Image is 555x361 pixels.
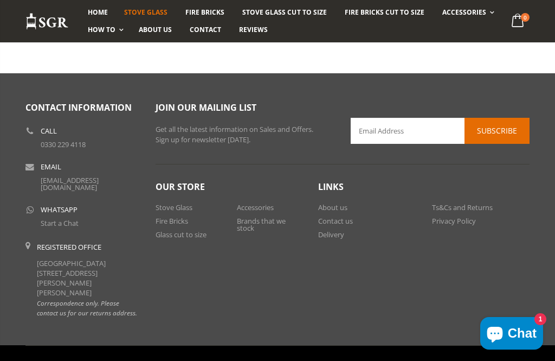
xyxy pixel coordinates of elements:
[156,216,188,226] a: Fire Bricks
[41,206,78,213] b: WhatsApp
[124,8,167,17] span: Stove Glass
[318,230,344,239] a: Delivery
[177,4,233,21] a: Fire Bricks
[242,8,326,17] span: Stove Glass Cut To Size
[156,202,192,212] a: Stove Glass
[231,21,276,39] a: Reviews
[442,8,486,17] span: Accessories
[156,124,334,145] p: Get all the latest information on Sales and Offers. Sign up for newsletter [DATE].
[80,4,116,21] a: Home
[41,218,79,228] a: Start a Chat
[41,140,86,149] a: 0330 229 4118
[156,181,205,193] span: Our Store
[318,202,347,212] a: About us
[88,8,108,17] span: Home
[25,12,69,30] img: Stove Glass Replacement
[41,175,99,192] a: [EMAIL_ADDRESS][DOMAIN_NAME]
[318,181,344,193] span: Links
[88,25,115,34] span: How To
[25,102,132,113] span: Contact Information
[37,242,101,252] b: Registered Office
[156,102,256,113] span: Join our mailing list
[41,163,61,170] b: Email
[239,25,268,34] span: Reviews
[237,216,286,233] a: Brands that we stock
[37,299,137,317] em: Correspondence only. Please contact us for our returns address.
[156,230,206,239] a: Glass cut to size
[182,21,229,39] a: Contact
[477,317,546,352] inbox-online-store-chat: Shopify online store chat
[237,202,274,212] a: Accessories
[80,21,129,39] a: How To
[351,118,530,144] input: Email Address
[37,242,139,318] div: [GEOGRAPHIC_DATA] [STREET_ADDRESS][PERSON_NAME][PERSON_NAME]
[432,216,476,226] a: Privacy Policy
[507,11,530,32] a: 0
[432,202,493,212] a: Ts&Cs and Returns
[521,13,530,22] span: 0
[190,25,221,34] span: Contact
[434,4,500,21] a: Accessories
[139,25,172,34] span: About us
[234,4,334,21] a: Stove Glass Cut To Size
[131,21,180,39] a: About us
[116,4,176,21] a: Stove Glass
[345,8,424,17] span: Fire Bricks Cut To Size
[41,128,57,135] b: Call
[318,216,353,226] a: Contact us
[185,8,224,17] span: Fire Bricks
[464,118,530,144] button: Subscribe
[337,4,433,21] a: Fire Bricks Cut To Size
